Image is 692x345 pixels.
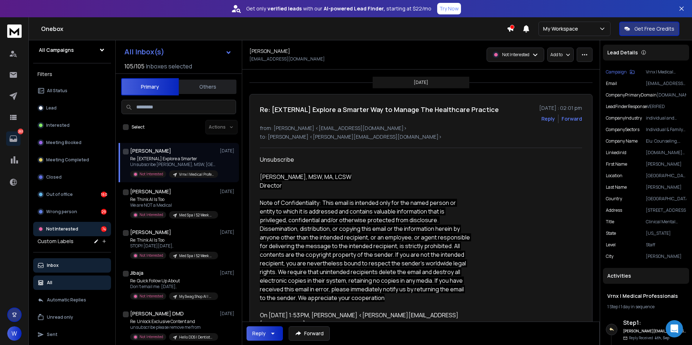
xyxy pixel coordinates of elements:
[46,192,73,197] p: Out of office
[139,253,163,258] p: Not Interested
[124,48,164,55] h1: All Inbox(s)
[607,292,685,300] h1: Vrnx | Medical Professionals
[606,81,617,86] p: Email
[101,226,107,232] div: 74
[606,69,635,75] button: Campaign
[47,314,73,320] p: Unread only
[439,5,459,12] p: Try Now
[130,269,143,277] h1: Jibaja
[33,84,111,98] button: All Status
[260,173,351,181] span: [PERSON_NAME], MSW, MA, LCSW
[260,125,582,132] p: from: [PERSON_NAME] <[EMAIL_ADDRESS][DOMAIN_NAME]>
[47,280,52,286] p: All
[101,209,107,215] div: 29
[621,304,655,310] span: 1 day in sequence
[6,131,21,146] a: 263
[139,294,163,299] p: Not Interested
[130,243,217,249] p: STOP!! [DATE][DATE],
[606,242,616,248] p: level
[47,88,67,94] p: All Status
[260,182,282,189] span: Director
[33,275,111,290] button: All
[7,326,22,341] button: W
[33,170,111,184] button: Closed
[33,101,111,115] button: Lead
[260,104,499,115] h1: Re: [EXTERNAL] Explore a Smarter Way to Manage The Healthcare Practice
[46,209,77,215] p: Wrong person
[324,5,385,12] strong: AI-powered Lead Finder,
[179,294,214,299] p: My Swag Shop AI | Home Services | v1
[623,318,686,327] h6: Step 1 :
[646,161,686,167] p: [PERSON_NAME]
[267,5,302,12] strong: verified leads
[246,5,431,12] p: Get only with our starting at $22/mo
[139,212,163,218] p: Not Interested
[607,304,685,310] div: |
[543,25,581,32] p: My Workspace
[646,127,686,133] p: Individual & Family Services
[41,24,507,33] h1: Onebox
[247,326,283,341] button: Reply
[646,219,686,225] p: Clinical Mental Health Counselor
[646,254,686,259] p: [PERSON_NAME]
[179,335,214,340] p: Hello DDS | Dentists & Dental Practices
[47,297,86,303] p: Automatic Replies
[220,270,236,276] p: [DATE]
[260,133,582,140] p: to: [PERSON_NAME] <[PERSON_NAME][EMAIL_ADDRESS][DOMAIN_NAME]>
[646,115,686,121] p: individual and family services
[179,253,214,259] p: Med Spa | 52 Week Campaign
[606,184,627,190] p: Last Name
[646,138,686,144] p: Elu: Counseling, Consulting, And Coaching
[646,207,686,213] p: [STREET_ADDRESS]
[121,78,179,95] button: Primary
[179,212,214,218] p: Med Spa | 52 Week Campaign
[47,332,57,337] p: Sent
[220,311,236,317] p: [DATE]
[33,69,111,79] h3: Filters
[220,189,236,194] p: [DATE]
[666,320,683,337] div: Open Intercom Messenger
[101,192,107,197] div: 160
[606,196,622,202] p: country
[606,219,614,225] p: title
[249,56,325,62] p: [EMAIL_ADDRESS][DOMAIN_NAME]
[260,199,471,302] span: Note of Confidentiality: This email is intended only for the named person or entity to which it i...
[550,52,563,58] p: Add to
[130,324,217,330] p: unsubscribe please remove me from
[7,24,22,38] img: logo
[646,150,686,156] p: [DOMAIN_NAME][URL][PERSON_NAME]
[46,226,78,232] p: Not Interested
[646,242,686,248] p: Staff
[606,230,616,236] p: state
[119,45,238,59] button: All Inbox(s)
[18,129,23,134] p: 263
[646,81,686,86] p: [EMAIL_ADDRESS][DOMAIN_NAME]
[606,127,639,133] p: companySectors
[220,229,236,235] p: [DATE]
[33,153,111,167] button: Meeting Completed
[623,328,686,334] h6: [PERSON_NAME][EMAIL_ADDRESS][DOMAIN_NAME]
[606,173,622,179] p: location
[46,140,81,145] p: Meeting Booked
[139,171,163,177] p: Not Interested
[646,196,686,202] p: [GEOGRAPHIC_DATA]
[541,115,555,122] button: Reply
[249,48,290,55] h1: [PERSON_NAME]
[130,310,184,317] h1: [PERSON_NAME] DMD
[539,104,582,112] p: [DATE] : 02:01 pm
[33,258,111,273] button: Inbox
[634,25,674,32] p: Get Free Credits
[33,310,111,324] button: Unread only
[130,147,171,154] h1: [PERSON_NAME]
[33,43,111,57] button: All Campaigns
[562,115,582,122] div: Forward
[606,115,642,121] p: companyIndustry
[619,22,679,36] button: Get Free Credits
[260,311,470,337] blockquote: On [DATE] 1:53 PM, [PERSON_NAME] <[PERSON_NAME][EMAIL_ADDRESS][DOMAIN_NAME]> wrote:
[130,197,217,202] p: Re: Think AI Is Too
[606,138,638,144] p: Company Name
[646,184,686,190] p: [PERSON_NAME]
[606,104,647,109] p: leadFinderResponse
[437,3,461,14] button: Try Now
